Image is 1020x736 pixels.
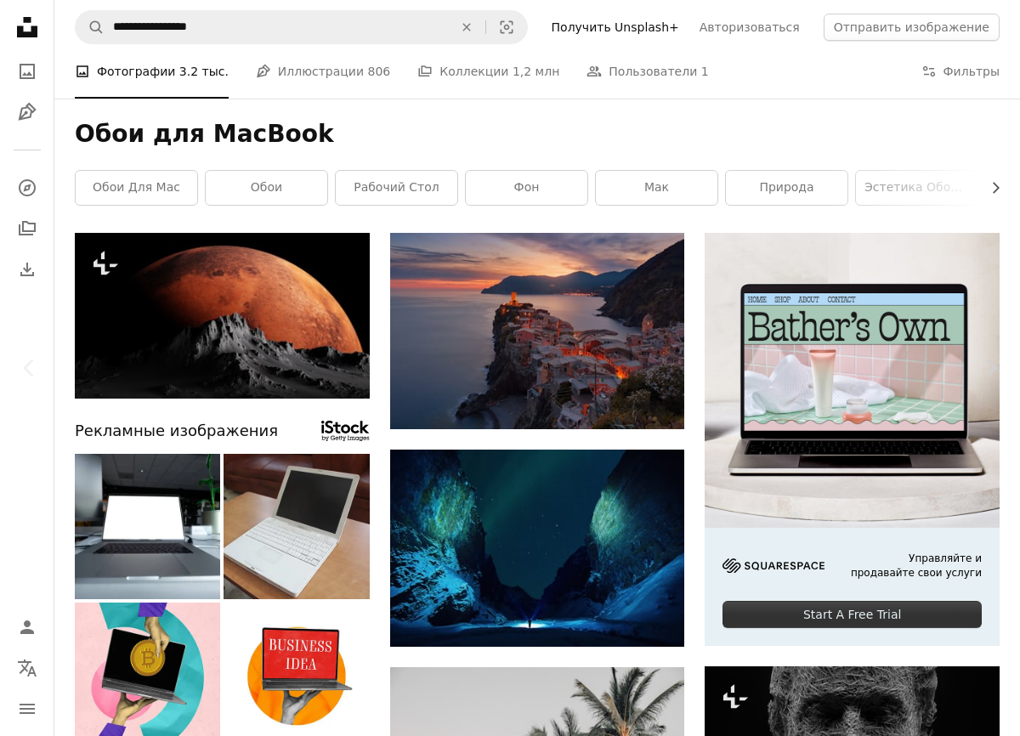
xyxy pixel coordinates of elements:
[75,233,370,399] img: красная луна поднимается над вершиной горы
[513,65,559,78] font: 1,2 млн
[278,65,364,78] font: Иллюстрации
[439,65,508,78] font: Коллекции
[10,95,44,129] a: Иллюстрации
[206,171,327,205] a: обои
[390,450,685,646] img: северное сияние
[368,65,391,78] font: 806
[75,120,334,148] font: Обои для MacBook
[336,171,457,205] a: рабочий стол
[93,180,180,194] font: обои для Mac
[10,212,44,246] a: Коллекции
[514,180,540,194] font: фон
[960,286,1020,450] a: Следующий
[722,601,982,628] div: Start A Free Trial
[701,65,709,78] font: 1
[851,552,982,579] font: Управляйте и продавайте свои услуги
[10,692,44,726] button: Меню
[76,11,105,43] button: Поиск Unsplash
[224,454,369,599] img: старый белый макбук с черным изолированным экраном и размытым фоном
[834,20,989,34] font: Отправить изображение
[10,610,44,644] a: Войти / Зарегистрироваться
[251,180,282,194] font: обои
[700,20,800,34] font: Авторизоваться
[10,252,44,286] a: История загрузок
[921,44,1000,99] button: Фильтры
[541,14,689,41] a: Получить Unsplash+
[759,180,813,194] font: природа
[417,44,559,99] a: Коллекции 1,2 млн
[726,171,847,205] a: природа
[689,14,810,41] a: Авторизоваться
[390,233,685,429] img: Вид с воздуха на деревню на горном утесе во время оранжевого заката
[256,44,390,99] a: Иллюстрации 806
[705,233,1000,646] a: Управляйте и продавайте свои услугиStart A Free Trial
[722,558,824,573] img: file-1705255347840-230a6ab5bca9image
[856,171,977,205] a: эстетика обоев для MacBook
[390,541,685,556] a: северное сияние
[10,651,44,685] button: Язык
[552,20,679,34] font: Получить Unsplash+
[354,180,439,194] font: рабочий стол
[586,44,708,99] a: Пользователи 1
[609,65,697,78] font: Пользователи
[596,171,717,205] a: мак
[824,14,1000,41] button: Отправить изображение
[75,308,370,323] a: красная луна поднимается над вершиной горы
[644,180,669,194] font: мак
[705,233,1000,528] img: file-1707883121023-8e3502977149image
[76,171,197,205] a: обои для Mac
[486,11,527,43] button: Визуальный поиск
[943,65,1000,78] font: Фильтры
[75,454,220,599] img: Макет MacBook в офисе
[390,323,685,338] a: Вид с воздуха на деревню на горном утесе во время оранжевого заката
[448,11,485,43] button: Прозрачный
[75,422,278,439] font: Рекламные изображения
[10,54,44,88] a: Фотографии
[75,10,528,44] form: Найти визуальные материалы на сайте
[10,171,44,205] a: Исследовать
[466,171,587,205] a: фон
[980,171,1000,205] button: прокрутить список вправо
